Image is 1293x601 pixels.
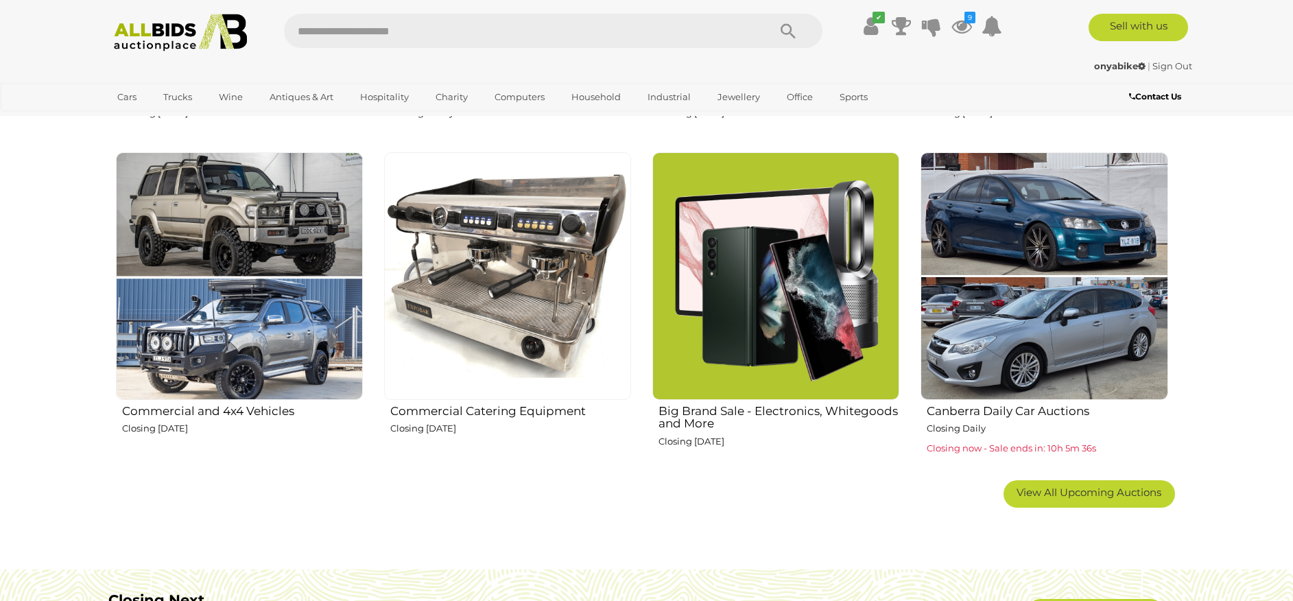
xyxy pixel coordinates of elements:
[106,14,255,51] img: Allbids.com.au
[831,86,877,108] a: Sports
[390,401,631,418] h2: Commercial Catering Equipment
[927,421,1167,436] p: Closing Daily
[1004,480,1175,508] a: View All Upcoming Auctions
[261,86,342,108] a: Antiques & Art
[639,86,700,108] a: Industrial
[920,152,1167,470] a: Canberra Daily Car Auctions Closing Daily Closing now - Sale ends in: 10h 5m 36s
[122,401,363,418] h2: Commercial and 4x4 Vehicles
[778,86,822,108] a: Office
[1017,486,1161,499] span: View All Upcoming Auctions
[1129,91,1181,102] b: Contact Us
[659,401,899,430] h2: Big Brand Sale - Electronics, Whitegoods and More
[754,14,822,48] button: Search
[659,434,899,449] p: Closing [DATE]
[115,152,363,470] a: Commercial and 4x4 Vehicles Closing [DATE]
[384,152,631,399] img: Commercial Catering Equipment
[562,86,630,108] a: Household
[1094,60,1146,71] strong: onyabike
[351,86,418,108] a: Hospitality
[1148,60,1150,71] span: |
[122,421,363,436] p: Closing [DATE]
[964,12,975,23] i: 9
[210,86,252,108] a: Wine
[652,152,899,399] img: Big Brand Sale - Electronics, Whitegoods and More
[652,152,899,470] a: Big Brand Sale - Electronics, Whitegoods and More Closing [DATE]
[951,14,972,38] a: 9
[921,152,1167,399] img: Canberra Daily Car Auctions
[873,12,885,23] i: ✔
[1129,89,1185,104] a: Contact Us
[861,14,881,38] a: ✔
[1094,60,1148,71] a: onyabike
[108,108,224,131] a: [GEOGRAPHIC_DATA]
[1089,14,1188,41] a: Sell with us
[108,86,145,108] a: Cars
[154,86,201,108] a: Trucks
[116,152,363,399] img: Commercial and 4x4 Vehicles
[383,152,631,470] a: Commercial Catering Equipment Closing [DATE]
[390,421,631,436] p: Closing [DATE]
[1152,60,1192,71] a: Sign Out
[709,86,769,108] a: Jewellery
[927,443,1096,453] span: Closing now - Sale ends in: 10h 5m 36s
[927,401,1167,418] h2: Canberra Daily Car Auctions
[486,86,554,108] a: Computers
[427,86,477,108] a: Charity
